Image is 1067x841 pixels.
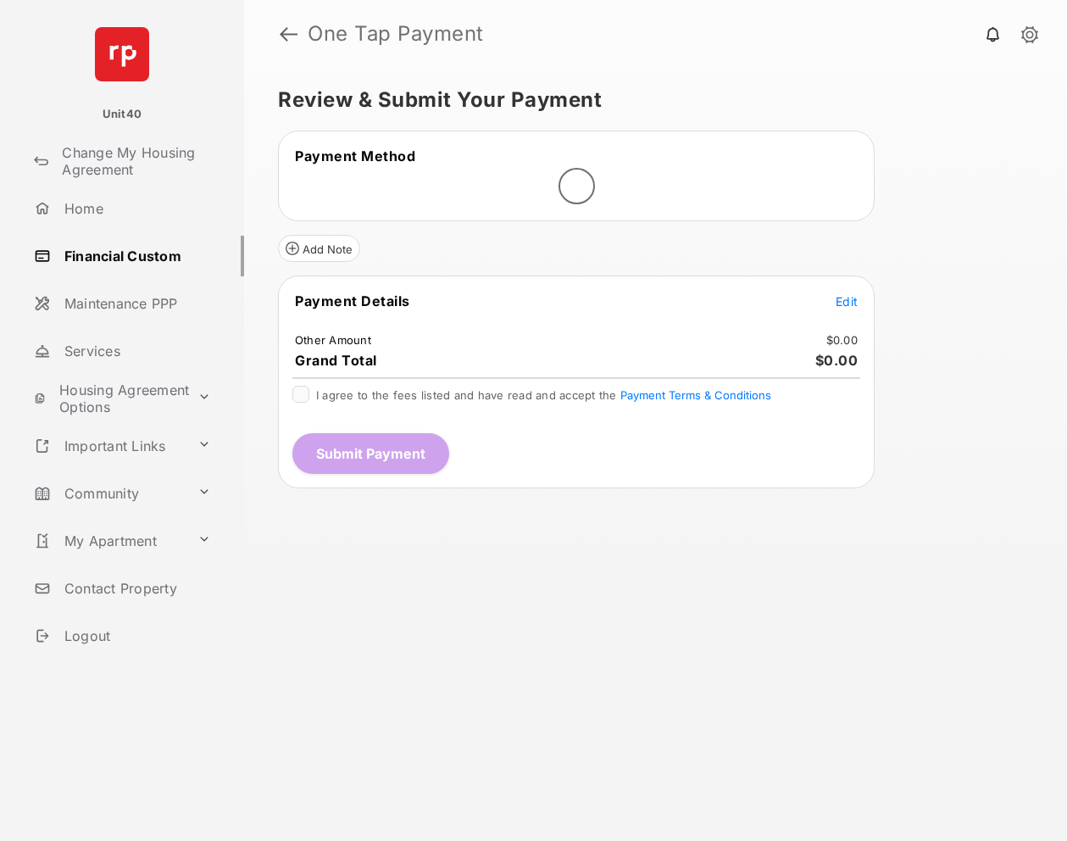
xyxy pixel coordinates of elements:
[27,426,191,466] a: Important Links
[95,27,149,81] img: svg+xml;base64,PHN2ZyB4bWxucz0iaHR0cDovL3d3dy53My5vcmcvMjAwMC9zdmciIHdpZHRoPSI2NCIgaGVpZ2h0PSI2NC...
[103,106,142,123] p: Unit40
[278,90,1020,110] h5: Review & Submit Your Payment
[27,188,244,229] a: Home
[308,24,484,44] strong: One Tap Payment
[27,283,244,324] a: Maintenance PPP
[825,332,859,348] td: $0.00
[294,332,372,348] td: Other Amount
[295,352,377,369] span: Grand Total
[815,352,859,369] span: $0.00
[836,292,858,309] button: Edit
[620,388,771,402] button: I agree to the fees listed and have read and accept the
[316,388,771,402] span: I agree to the fees listed and have read and accept the
[27,521,191,561] a: My Apartment
[295,292,410,309] span: Payment Details
[27,378,191,419] a: Housing Agreement Options
[27,141,244,181] a: Change My Housing Agreement
[292,433,449,474] button: Submit Payment
[27,236,244,276] a: Financial Custom
[27,331,244,371] a: Services
[27,568,244,609] a: Contact Property
[278,235,360,262] button: Add Note
[27,615,244,656] a: Logout
[836,294,858,309] span: Edit
[27,473,191,514] a: Community
[295,148,415,164] span: Payment Method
